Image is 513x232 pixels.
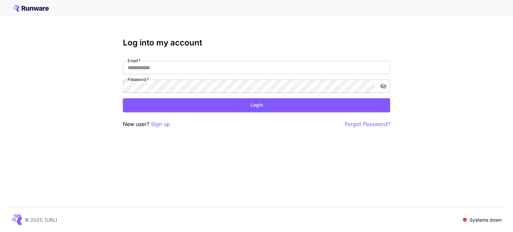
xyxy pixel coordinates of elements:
[151,120,170,128] button: Sign up
[25,216,57,223] p: © 2025, [URL]
[128,58,141,64] label: Email
[377,80,389,92] button: toggle password visibility
[128,77,149,82] label: Password
[345,120,390,128] button: Forgot Password?
[123,120,170,128] p: New user?
[123,98,390,112] button: Login
[470,216,502,223] p: Systems down
[123,38,390,47] h3: Log into my account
